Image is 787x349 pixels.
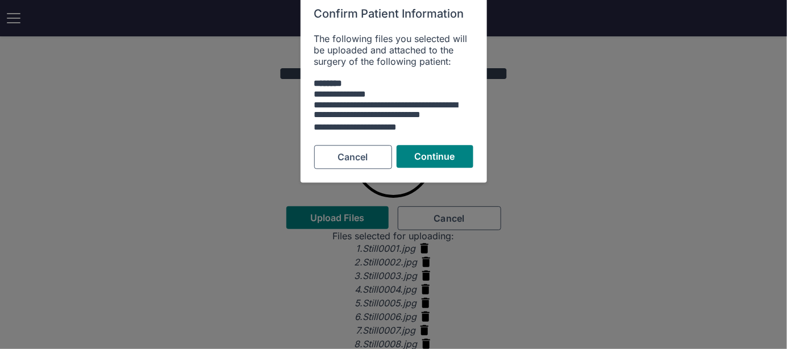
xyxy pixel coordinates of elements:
[314,145,392,169] button: Cancel
[338,151,368,163] span: Cancel
[314,6,473,22] h6: Confirm Patient Information
[314,33,473,67] div: The following files you selected will be uploaded and attached to the surgery of the following pa...
[414,151,455,162] span: Continue
[397,145,473,168] button: Continue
